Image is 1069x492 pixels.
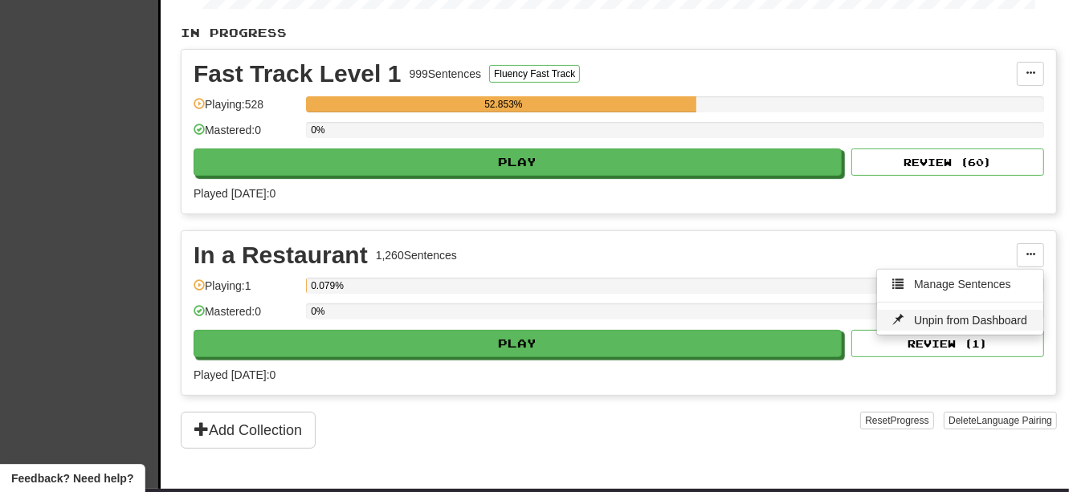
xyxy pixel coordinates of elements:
[877,310,1043,331] a: Unpin from Dashboard
[194,122,298,148] div: Mastered: 0
[181,412,316,449] button: Add Collection
[11,470,133,486] span: Open feedback widget
[194,96,298,123] div: Playing: 528
[851,330,1044,357] button: Review (1)
[194,62,402,86] div: Fast Track Level 1
[914,314,1027,327] span: Unpin from Dashboard
[194,303,298,330] div: Mastered: 0
[311,96,696,112] div: 52.853%
[851,148,1044,176] button: Review (60)
[194,243,368,267] div: In a Restaurant
[977,415,1052,426] span: Language Pairing
[877,274,1043,295] a: Manage Sentences
[194,330,842,357] button: Play
[891,415,929,426] span: Progress
[376,247,457,263] div: 1,260 Sentences
[194,368,275,381] span: Played [DATE]: 0
[914,278,1011,291] span: Manage Sentences
[194,148,842,176] button: Play
[194,187,275,200] span: Played [DATE]: 0
[410,66,482,82] div: 999 Sentences
[181,25,1057,41] p: In Progress
[860,412,933,429] button: ResetProgress
[194,278,298,304] div: Playing: 1
[489,65,580,83] button: Fluency Fast Track
[944,412,1057,429] button: DeleteLanguage Pairing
